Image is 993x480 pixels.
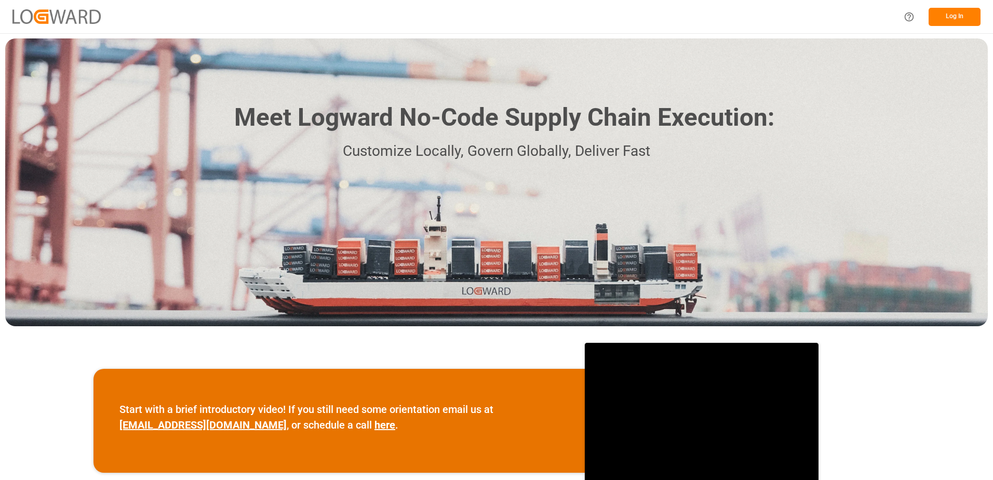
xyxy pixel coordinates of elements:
p: Start with a brief introductory video! If you still need some orientation email us at , or schedu... [119,402,559,433]
a: [EMAIL_ADDRESS][DOMAIN_NAME] [119,419,287,431]
a: here [374,419,395,431]
h1: Meet Logward No-Code Supply Chain Execution: [234,99,774,136]
button: Log In [929,8,981,26]
button: Help Center [897,5,921,29]
img: Logward_new_orange.png [12,9,101,23]
p: Customize Locally, Govern Globally, Deliver Fast [219,140,774,163]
